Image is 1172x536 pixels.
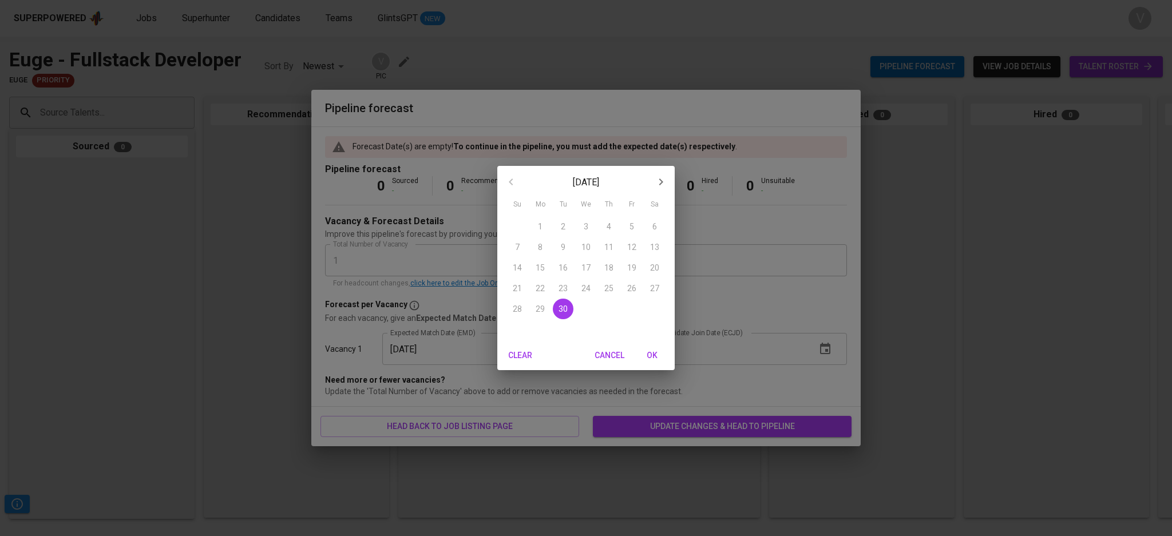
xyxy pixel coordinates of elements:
[576,199,596,211] span: We
[502,345,539,366] button: Clear
[633,345,670,366] button: OK
[621,199,642,211] span: Fr
[553,199,573,211] span: Tu
[525,176,647,189] p: [DATE]
[599,199,619,211] span: Th
[530,199,551,211] span: Mo
[590,345,629,366] button: Cancel
[638,348,666,363] span: OK
[595,348,624,363] span: Cancel
[553,299,573,319] button: 30
[644,199,665,211] span: Sa
[506,348,534,363] span: Clear
[559,303,568,315] p: 30
[507,199,528,211] span: Su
